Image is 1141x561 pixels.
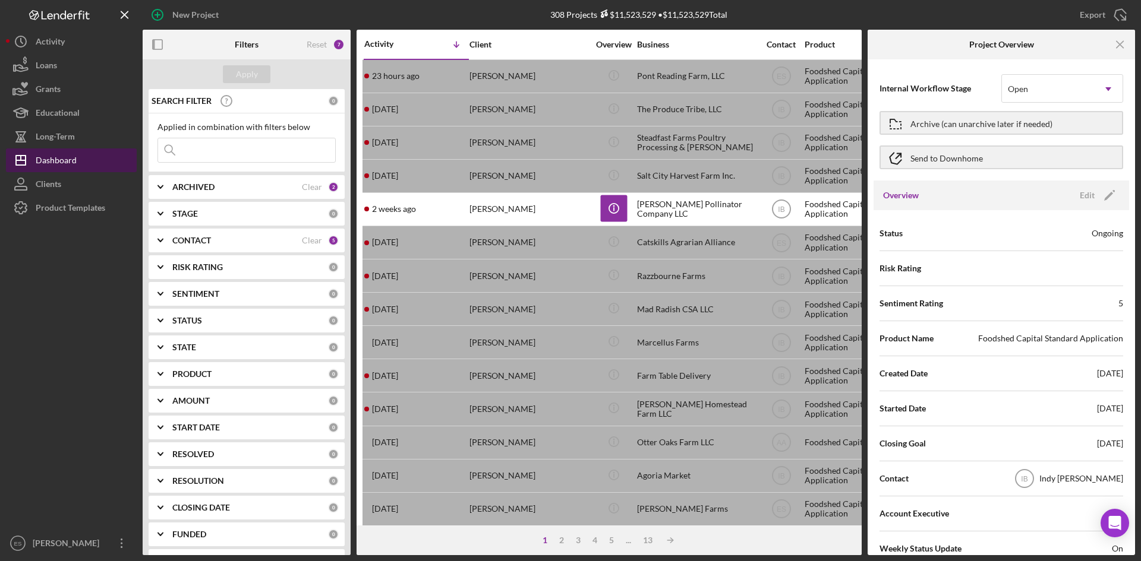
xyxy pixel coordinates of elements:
[6,196,137,220] button: Product Templates
[778,338,784,347] text: IB
[880,111,1123,135] button: Archive (can unarchive later if needed)
[172,530,206,539] b: FUNDED
[1068,3,1135,27] button: Export
[637,40,756,49] div: Business
[778,205,784,214] text: IB
[805,493,923,525] div: Foodshed Capital Standard Application
[328,342,339,353] div: 0
[620,535,637,545] div: ...
[1073,186,1120,204] button: Edit
[591,40,636,49] div: Overview
[372,204,416,214] time: 2025-09-05 14:36
[372,305,398,314] time: 2025-08-26 12:59
[880,262,921,274] span: Risk Rating
[776,439,786,447] text: AA
[805,327,923,358] div: Foodshed Capital Standard Application
[778,472,784,480] text: IB
[328,449,339,459] div: 0
[637,360,756,391] div: Farm Table Delivery
[805,160,923,192] div: Foodshed Capital Standard Application
[805,94,923,125] div: Foodshed Capital Standard Application
[172,289,219,299] b: SENTIMENT
[328,529,339,540] div: 0
[805,61,923,92] div: Foodshed Capital Standard Application
[1097,402,1123,414] div: [DATE]
[372,438,398,447] time: 2025-08-06 20:48
[1118,297,1123,309] div: 5
[328,96,339,106] div: 0
[328,235,339,246] div: 5
[880,145,1123,169] button: Send to Downhome
[637,260,756,291] div: Razzbourne Farms
[372,271,398,281] time: 2025-08-28 13:15
[6,30,137,53] button: Activity
[637,460,756,492] div: Agoria Market
[778,305,784,313] text: IB
[36,53,57,80] div: Loans
[302,236,322,245] div: Clear
[1080,3,1105,27] div: Export
[172,3,219,27] div: New Project
[172,476,224,486] b: RESOLUTION
[14,540,22,547] text: ES
[637,160,756,192] div: Salt City Harvest Farm Inc.
[1039,473,1123,484] div: Indy [PERSON_NAME]
[152,96,212,106] b: SEARCH FILTER
[172,503,230,512] b: CLOSING DATE
[778,405,784,414] text: IB
[372,71,420,81] time: 2025-09-17 21:44
[328,502,339,513] div: 0
[30,531,107,558] div: [PERSON_NAME]
[372,171,398,180] time: 2025-09-10 13:50
[910,147,983,168] div: Send to Downhome
[328,289,339,299] div: 0
[372,138,398,147] time: 2025-09-15 17:36
[372,371,398,381] time: 2025-08-19 01:07
[880,227,903,239] span: Status
[1112,543,1123,554] span: On
[570,535,587,545] div: 3
[469,127,588,159] div: [PERSON_NAME]
[172,423,220,432] b: START DATE
[805,393,923,424] div: Foodshed Capital Standard Application
[6,172,137,196] button: Clients
[910,112,1052,134] div: Archive (can unarchive later if needed)
[880,402,926,414] span: Started Date
[333,39,345,50] div: 7
[469,260,588,291] div: [PERSON_NAME]
[364,39,417,49] div: Activity
[553,535,570,545] div: 2
[469,460,588,492] div: [PERSON_NAME]
[469,194,588,225] div: [PERSON_NAME]
[597,9,656,20] div: $11,523,529
[6,148,137,172] a: Dashboard
[328,369,339,379] div: 0
[372,471,398,480] time: 2025-08-06 14:30
[302,182,322,192] div: Clear
[372,404,398,414] time: 2025-08-07 17:51
[805,293,923,325] div: Foodshed Capital Standard Application
[172,343,196,352] b: STATE
[587,535,603,545] div: 4
[223,65,270,83] button: Apply
[883,189,919,201] h3: Overview
[469,360,588,391] div: [PERSON_NAME]
[1092,227,1123,239] div: Ongoing
[637,227,756,258] div: Catskills Agrarian Alliance
[172,182,215,192] b: ARCHIVED
[880,297,943,309] span: Sentiment Rating
[372,338,398,347] time: 2025-08-21 15:21
[637,493,756,525] div: [PERSON_NAME] Farms
[978,332,1123,344] div: Foodshed Capital Standard Application
[880,543,962,554] span: Weekly Status Update
[805,360,923,391] div: Foodshed Capital Standard Application
[328,476,339,486] div: 0
[637,61,756,92] div: Pont Reading Farm, LLC
[637,194,756,225] div: [PERSON_NAME] Pollinator Company LLC
[776,239,786,247] text: ES
[6,125,137,148] a: Long-Term
[759,40,803,49] div: Contact
[36,148,77,175] div: Dashboard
